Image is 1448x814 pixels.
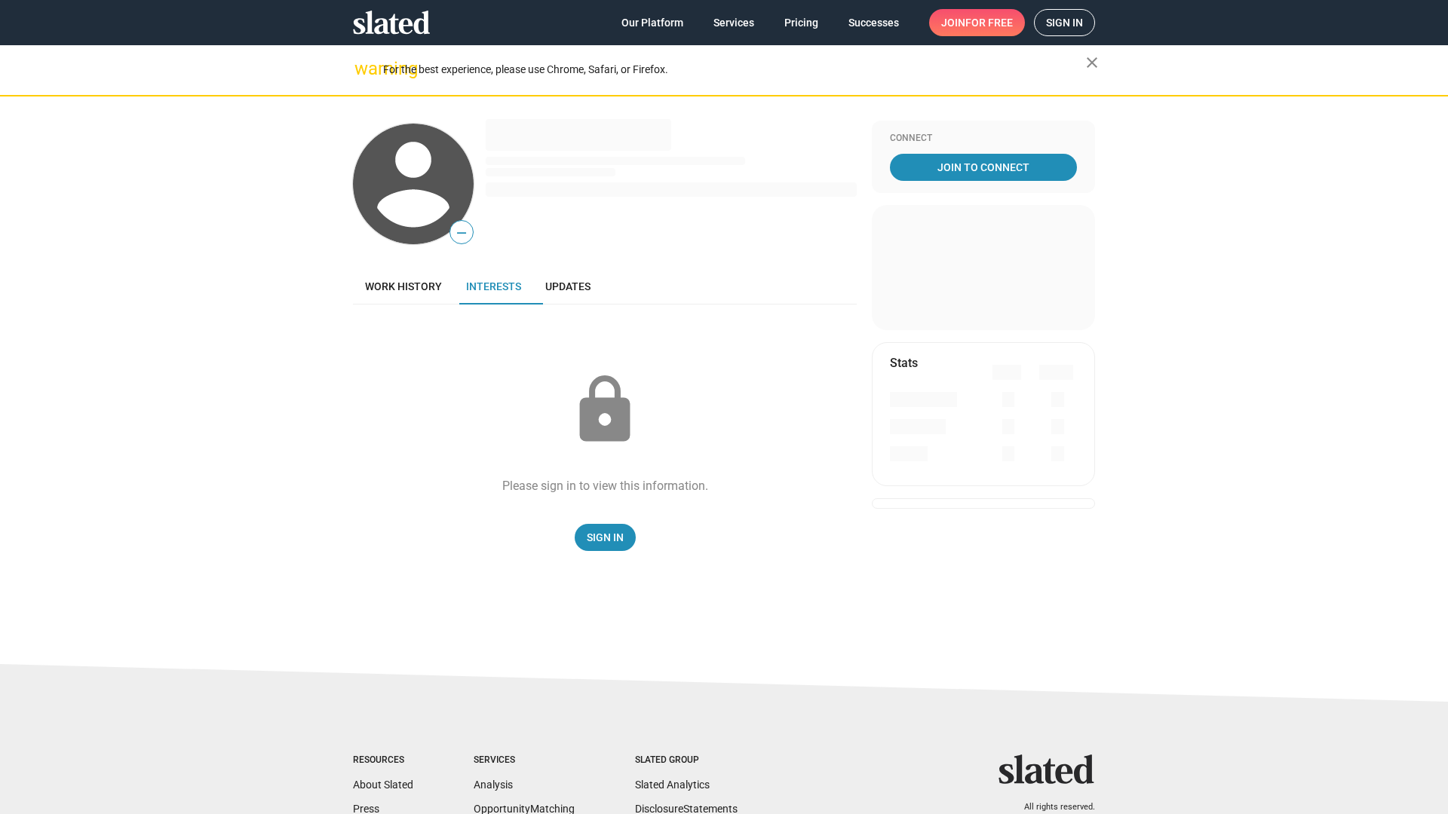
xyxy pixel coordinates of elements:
[533,268,603,304] a: Updates
[965,9,1013,36] span: for free
[836,9,911,36] a: Successes
[545,280,591,292] span: Updates
[713,9,754,36] span: Services
[353,268,454,304] a: Work history
[450,223,473,243] span: —
[609,9,695,36] a: Our Platform
[1083,54,1101,72] mat-icon: close
[567,372,643,448] mat-icon: lock
[635,754,738,767] div: Slated Group
[587,524,624,551] span: Sign In
[701,9,766,36] a: Services
[941,9,1013,36] span: Join
[893,154,1074,181] span: Join To Connect
[474,779,513,791] a: Analysis
[365,280,442,292] span: Work history
[848,9,899,36] span: Successes
[635,779,710,791] a: Slated Analytics
[890,355,918,371] mat-card-title: Stats
[1034,9,1095,36] a: Sign in
[1046,10,1083,35] span: Sign in
[890,133,1077,145] div: Connect
[466,280,521,292] span: Interests
[502,478,708,494] div: Please sign in to view this information.
[890,154,1077,181] a: Join To Connect
[575,524,636,551] a: Sign In
[454,268,533,304] a: Interests
[929,9,1025,36] a: Joinfor free
[353,754,413,767] div: Resources
[784,9,818,36] span: Pricing
[772,9,830,36] a: Pricing
[383,60,1086,80] div: For the best experience, please use Chrome, Safari, or Firefox.
[353,779,413,791] a: About Slated
[474,754,575,767] div: Services
[621,9,683,36] span: Our Platform
[354,60,373,78] mat-icon: warning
